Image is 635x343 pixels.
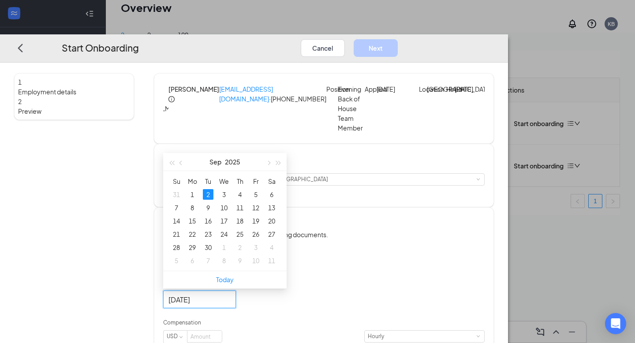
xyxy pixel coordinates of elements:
[167,331,184,342] div: USD
[368,331,390,342] div: Hourly
[219,85,273,103] a: [EMAIL_ADDRESS][DOMAIN_NAME]
[264,227,280,241] td: 2025-09-27
[232,254,248,267] td: 2025-10-09
[171,202,182,213] div: 7
[219,202,229,213] div: 10
[187,242,198,253] div: 29
[163,319,485,327] p: Compensation
[203,255,213,266] div: 7
[184,227,200,241] td: 2025-09-22
[232,241,248,254] td: 2025-10-02
[216,214,232,227] td: 2025-09-17
[163,155,485,164] h4: Onboarding process
[605,313,626,334] div: Open Intercom Messenger
[248,214,264,227] td: 2025-09-19
[168,175,184,188] th: Su
[216,201,232,214] td: 2025-09-10
[216,254,232,267] td: 2025-10-08
[171,242,182,253] div: 28
[264,241,280,254] td: 2025-10-04
[266,229,277,239] div: 27
[250,216,261,226] div: 19
[219,84,326,124] p: · [PHONE_NUMBER]
[232,227,248,241] td: 2025-09-25
[250,202,261,213] div: 12
[200,227,216,241] td: 2025-09-23
[248,175,264,188] th: Fr
[168,227,184,241] td: 2025-09-21
[163,239,485,247] p: Hired date
[419,84,427,94] p: Location
[235,242,245,253] div: 2
[266,202,277,213] div: 13
[184,201,200,214] td: 2025-09-08
[184,214,200,227] td: 2025-09-15
[235,229,245,239] div: 25
[377,84,400,94] p: [DATE]
[203,202,213,213] div: 9
[168,294,229,305] input: Sep 2, 2025
[171,229,182,239] div: 21
[62,41,139,55] h3: Start Onboarding
[248,254,264,267] td: 2025-10-10
[250,255,261,266] div: 10
[200,188,216,201] td: 2025-09-02
[18,87,130,97] span: Employment details
[264,201,280,214] td: 2025-09-13
[235,216,245,226] div: 18
[184,188,200,201] td: 2025-09-01
[184,254,200,267] td: 2025-10-06
[200,175,216,188] th: Tu
[168,241,184,254] td: 2025-09-28
[163,230,485,239] p: This information is used to create onboarding documents.
[171,189,182,200] div: 31
[168,254,184,267] td: 2025-10-05
[219,216,229,226] div: 17
[187,202,198,213] div: 8
[264,214,280,227] td: 2025-09-20
[264,175,280,188] th: Sa
[248,201,264,214] td: 2025-09-12
[455,84,471,94] p: [DATE]
[203,216,213,226] div: 16
[338,84,361,133] p: Evening Back of House Team Member
[235,202,245,213] div: 11
[216,241,232,254] td: 2025-10-01
[216,175,232,188] th: We
[168,188,184,201] td: 2025-08-31
[264,188,280,201] td: 2025-09-06
[163,218,485,228] h4: Employment details
[200,241,216,254] td: 2025-09-30
[219,189,229,200] div: 3
[235,189,245,200] div: 4
[168,96,175,102] span: info-circle
[266,242,277,253] div: 4
[200,201,216,214] td: 2025-09-09
[326,84,338,94] p: Position
[184,175,200,188] th: Mo
[209,153,221,171] button: Sep
[248,241,264,254] td: 2025-10-03
[365,84,376,94] p: Applied
[168,84,219,94] h4: [PERSON_NAME]
[264,254,280,267] td: 2025-10-11
[162,104,170,113] div: LM
[216,227,232,241] td: 2025-09-24
[219,229,229,239] div: 24
[232,214,248,227] td: 2025-09-18
[248,227,264,241] td: 2025-09-26
[168,214,184,227] td: 2025-09-14
[18,78,22,86] span: 1
[187,216,198,226] div: 15
[168,201,184,214] td: 2025-09-07
[203,189,213,200] div: 2
[187,255,198,266] div: 6
[232,175,248,188] th: Th
[301,39,345,56] button: Cancel
[187,331,222,342] input: Amount
[354,39,398,56] button: Next
[187,229,198,239] div: 22
[216,276,234,283] a: Today
[235,255,245,266] div: 9
[266,216,277,226] div: 20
